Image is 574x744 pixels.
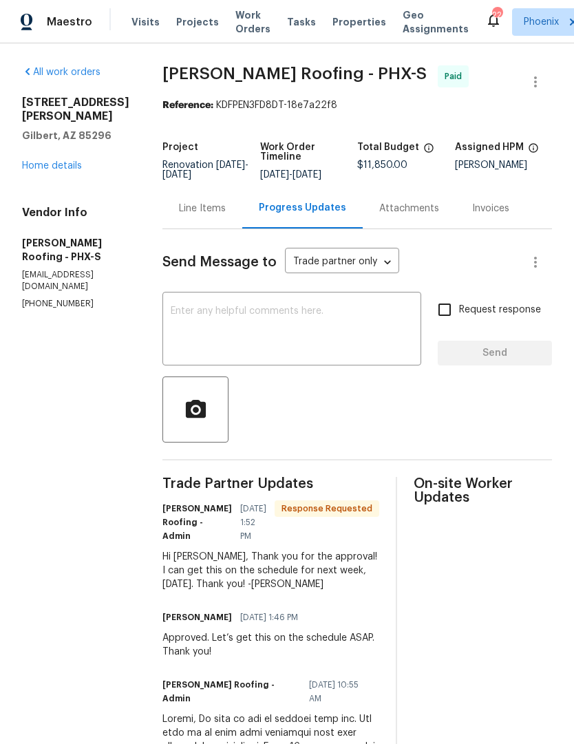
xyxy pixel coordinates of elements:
[472,202,509,215] div: Invoices
[162,610,232,624] h6: [PERSON_NAME]
[287,17,316,27] span: Tasks
[332,15,386,29] span: Properties
[162,160,248,180] span: -
[162,502,232,543] h6: [PERSON_NAME] Roofing - Admin
[162,477,379,491] span: Trade Partner Updates
[260,142,358,162] h5: Work Order Timeline
[162,98,552,112] div: KDFPEN3FD8DT-18e7a22f8
[22,161,82,171] a: Home details
[492,8,502,22] div: 22
[414,477,552,504] span: On-site Worker Updates
[162,631,379,659] div: Approved. Let’s get this on the schedule ASAP. Thank you!
[162,170,191,180] span: [DATE]
[459,303,541,317] span: Request response
[162,678,301,705] h6: [PERSON_NAME] Roofing - Admin
[22,298,129,310] p: [PHONE_NUMBER]
[22,96,129,123] h2: [STREET_ADDRESS][PERSON_NAME]
[162,255,277,269] span: Send Message to
[131,15,160,29] span: Visits
[260,170,321,180] span: -
[528,142,539,160] span: The hpm assigned to this work order.
[455,160,553,170] div: [PERSON_NAME]
[176,15,219,29] span: Projects
[309,678,371,705] span: [DATE] 10:55 AM
[293,170,321,180] span: [DATE]
[379,202,439,215] div: Attachments
[47,15,92,29] span: Maestro
[445,70,467,83] span: Paid
[162,160,248,180] span: Renovation
[22,67,100,77] a: All work orders
[162,100,213,110] b: Reference:
[357,160,407,170] span: $11,850.00
[455,142,524,152] h5: Assigned HPM
[162,550,379,591] div: Hi [PERSON_NAME], Thank you for the approval! I can get this on the schedule for next week, [DATE...
[235,8,270,36] span: Work Orders
[423,142,434,160] span: The total cost of line items that have been proposed by Opendoor. This sum includes line items th...
[22,129,129,142] h5: Gilbert, AZ 85296
[285,251,399,274] div: Trade partner only
[357,142,419,152] h5: Total Budget
[162,142,198,152] h5: Project
[276,502,378,516] span: Response Requested
[162,65,427,82] span: [PERSON_NAME] Roofing - PHX-S
[240,610,298,624] span: [DATE] 1:46 PM
[524,15,559,29] span: Phoenix
[259,201,346,215] div: Progress Updates
[403,8,469,36] span: Geo Assignments
[260,170,289,180] span: [DATE]
[240,502,266,543] span: [DATE] 1:52 PM
[22,206,129,220] h4: Vendor Info
[216,160,245,170] span: [DATE]
[22,269,129,293] p: [EMAIL_ADDRESS][DOMAIN_NAME]
[179,202,226,215] div: Line Items
[22,236,129,264] h5: [PERSON_NAME] Roofing - PHX-S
